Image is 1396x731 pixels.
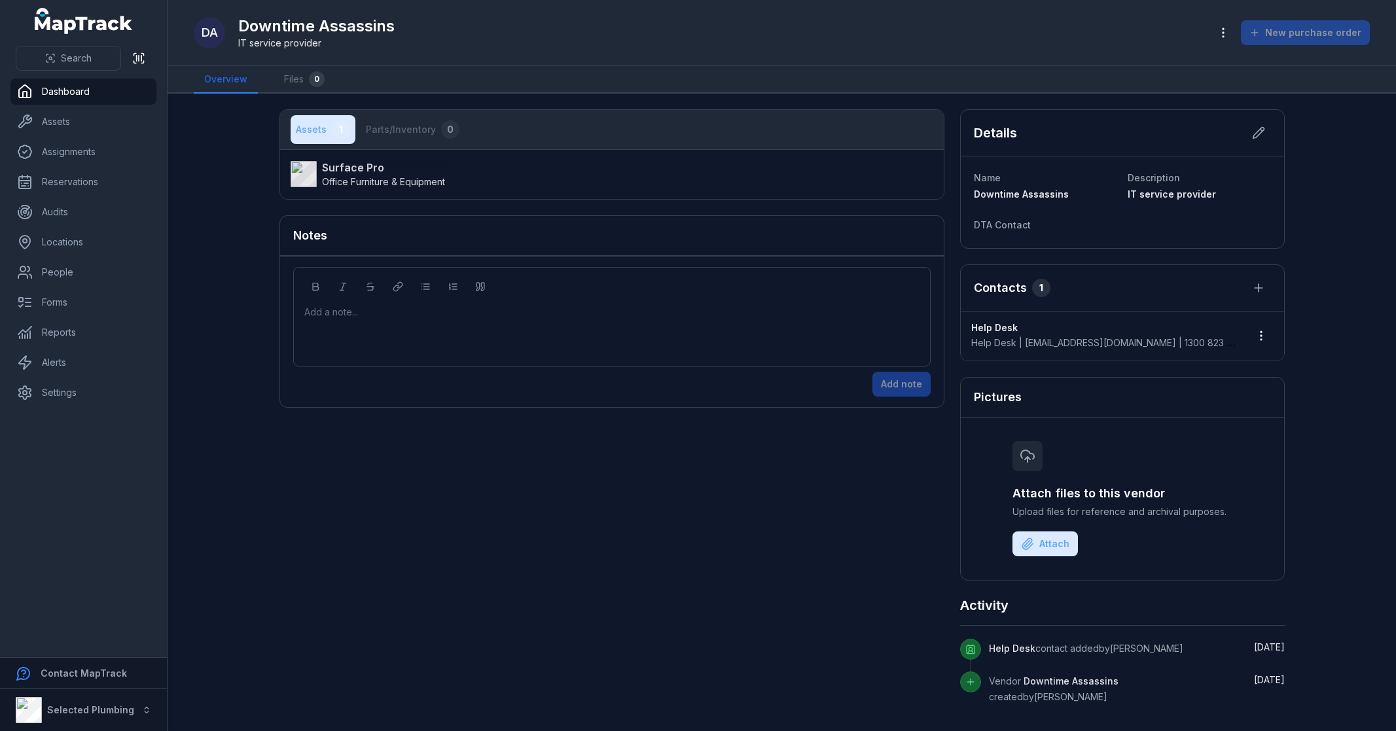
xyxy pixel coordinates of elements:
h2: Details [974,124,1017,142]
span: [DATE] [1254,674,1285,685]
div: 1 [332,120,350,139]
time: 8/19/2025, 8:26:23 AM [1254,641,1285,652]
strong: Selected Plumbing [47,704,134,715]
time: 8/19/2025, 8:23:37 AM [1254,674,1285,685]
a: Assignments [10,139,156,165]
strong: Help Desk [971,321,1236,334]
button: Attach [1012,531,1078,556]
span: Help Desk [989,643,1035,654]
a: People [10,259,156,285]
span: Search [61,52,92,65]
span: DA [202,24,218,42]
a: Audits [10,199,156,225]
span: Name [974,172,1001,183]
span: Office Furniture & Equipment [322,176,445,187]
span: IT service provider [1128,188,1216,200]
a: Settings [10,380,156,406]
a: Forms [10,289,156,315]
h1: Downtime Assassins [238,16,395,37]
h3: Pictures [974,388,1022,406]
h3: Notes [293,226,327,245]
a: MapTrack [35,8,133,34]
span: IT service provider [238,37,321,50]
a: Reservations [10,169,156,195]
a: Reports [10,319,156,346]
a: Files0 [274,66,335,94]
span: [DATE] [1254,641,1285,652]
span: DTA Contact [974,219,1031,230]
div: 1 [1032,279,1050,297]
span: Description [1128,172,1180,183]
a: Assets [10,109,156,135]
strong: Contact MapTrack [41,668,127,679]
a: Overview [194,66,258,94]
h3: Contacts [974,279,1027,297]
span: contact added by [PERSON_NAME] [989,643,1183,654]
button: Search [16,46,121,71]
button: Assets1 [291,115,355,144]
h2: Activity [960,596,1009,615]
a: Dashboard [10,79,156,105]
span: Downtime Assassins [974,188,1069,200]
strong: Surface Pro [322,160,445,175]
a: Alerts [10,349,156,376]
span: Vendor created by [PERSON_NAME] [989,675,1119,702]
span: Help Desk | [EMAIL_ADDRESS][DOMAIN_NAME] | 1300 823 226 [971,337,1243,348]
a: Locations [10,229,156,255]
h3: Attach files to this vendor [1012,484,1232,503]
a: Surface ProOffice Furniture & Equipment [291,160,933,188]
div: 0 [309,71,325,87]
span: Downtime Assassins [1024,675,1119,686]
span: Upload files for reference and archival purposes. [1012,505,1232,518]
